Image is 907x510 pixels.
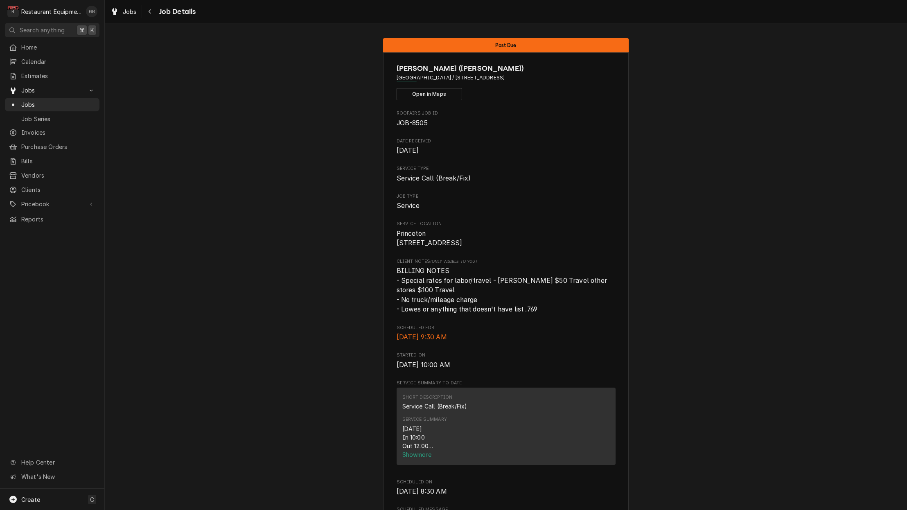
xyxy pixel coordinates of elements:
[397,119,428,127] span: JOB-8505
[397,110,616,128] div: Roopairs Job ID
[397,202,420,210] span: Service
[397,110,616,117] span: Roopairs Job ID
[21,142,95,151] span: Purchase Orders
[397,332,616,342] span: Scheduled For
[397,201,616,211] span: Job Type
[21,128,95,137] span: Invoices
[5,83,99,97] a: Go to Jobs
[397,352,616,370] div: Started On
[5,154,99,168] a: Bills
[21,171,95,180] span: Vendors
[79,26,85,34] span: ⌘
[5,98,99,111] a: Jobs
[21,215,95,223] span: Reports
[397,267,609,314] span: BILLING NOTES - Special rates for labor/travel - [PERSON_NAME] $50 Travel other stores $100 Trave...
[397,479,616,496] div: Scheduled On
[5,212,99,226] a: Reports
[397,229,616,248] span: Service Location
[5,140,99,153] a: Purchase Orders
[430,259,476,264] span: (Only Visible to You)
[90,26,94,34] span: K
[20,26,65,34] span: Search anything
[21,100,95,109] span: Jobs
[397,138,616,156] div: Date Received
[21,157,95,165] span: Bills
[21,7,81,16] div: Restaurant Equipment Diagnostics
[397,174,616,183] span: Service Type
[397,165,616,172] span: Service Type
[402,424,610,450] div: [DATE] In 10:00 Out 12:00 Tk105 Upon arrival the drain pan was full of ice on the evap closest to...
[5,69,99,83] a: Estimates
[397,63,616,100] div: Client Information
[397,388,616,469] div: Service Summary
[495,43,516,48] span: Past Due
[383,38,629,52] div: Status
[5,183,99,196] a: Clients
[7,6,19,17] div: Restaurant Equipment Diagnostics's Avatar
[402,451,433,458] span: Show more
[402,402,467,411] div: Service Call (Break/Fix)
[397,230,463,247] span: Princeton [STREET_ADDRESS]
[397,221,616,248] div: Service Location
[402,394,453,401] div: Short Description
[397,258,616,265] span: Client Notes
[90,495,94,504] span: C
[397,193,616,211] div: Job Type
[397,165,616,183] div: Service Type
[21,57,95,66] span: Calendar
[397,174,471,182] span: Service Call (Break/Fix)
[397,193,616,200] span: Job Type
[21,458,95,467] span: Help Center
[21,86,83,95] span: Jobs
[5,456,99,469] a: Go to Help Center
[7,6,19,17] div: R
[397,147,419,154] span: [DATE]
[21,185,95,194] span: Clients
[397,325,616,342] div: Scheduled For
[397,63,616,74] span: Name
[21,472,95,481] span: What's New
[21,115,95,123] span: Job Series
[5,197,99,211] a: Go to Pricebook
[397,88,462,100] button: Open in Maps
[397,487,447,495] span: [DATE] 8:30 AM
[5,470,99,483] a: Go to What's New
[397,479,616,485] span: Scheduled On
[21,496,40,503] span: Create
[397,146,616,156] span: Date Received
[397,221,616,227] span: Service Location
[107,5,140,18] a: Jobs
[402,416,447,423] div: Service Summary
[397,380,616,386] span: Service Summary To Date
[397,380,616,469] div: Service Summary To Date
[397,74,616,81] span: Address
[397,487,616,496] span: Scheduled On
[157,6,196,17] span: Job Details
[86,6,97,17] div: Gary Beaver's Avatar
[397,266,616,314] span: [object Object]
[5,41,99,54] a: Home
[397,138,616,144] span: Date Received
[397,352,616,359] span: Started On
[397,258,616,315] div: [object Object]
[5,55,99,68] a: Calendar
[397,361,450,369] span: [DATE] 10:00 AM
[397,333,447,341] span: [DATE] 9:30 AM
[5,169,99,182] a: Vendors
[21,43,95,52] span: Home
[86,6,97,17] div: GB
[402,450,610,459] button: Showmore
[123,7,137,16] span: Jobs
[397,360,616,370] span: Started On
[5,126,99,139] a: Invoices
[5,23,99,37] button: Search anything⌘K
[21,72,95,80] span: Estimates
[144,5,157,18] button: Navigate back
[5,112,99,126] a: Job Series
[397,325,616,331] span: Scheduled For
[21,200,83,208] span: Pricebook
[397,118,616,128] span: Roopairs Job ID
